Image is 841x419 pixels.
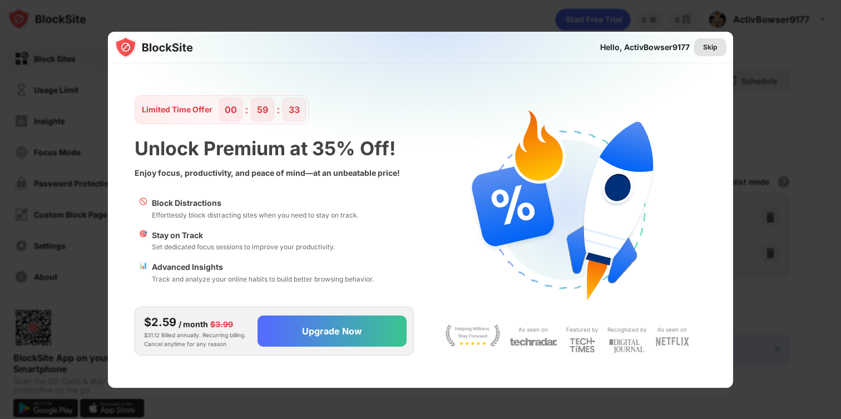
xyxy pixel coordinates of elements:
[656,337,689,346] img: light-netflix.svg
[302,326,362,337] div: Upgrade Now
[609,337,645,356] img: light-digital-journal.svg
[657,324,687,335] div: As seen on
[570,337,595,353] img: light-techtimes.svg
[445,324,501,347] img: light-stay-focus.svg
[509,337,557,347] img: light-techradar.svg
[152,261,374,273] div: Advanced Insights
[210,318,233,331] div: $3.99
[703,42,718,53] div: Skip
[179,318,208,331] div: / month
[115,32,740,252] img: gradient.svg
[144,314,249,348] div: $31.12 Billed annually. Recurring billing. Cancel anytime for any reason
[518,324,548,335] div: As seen on
[144,314,176,331] div: $2.59
[607,324,647,335] div: Recognized by
[139,261,147,284] div: 📊
[566,324,598,335] div: Featured by
[152,274,374,284] div: Track and analyze your online habits to build better browsing behavior.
